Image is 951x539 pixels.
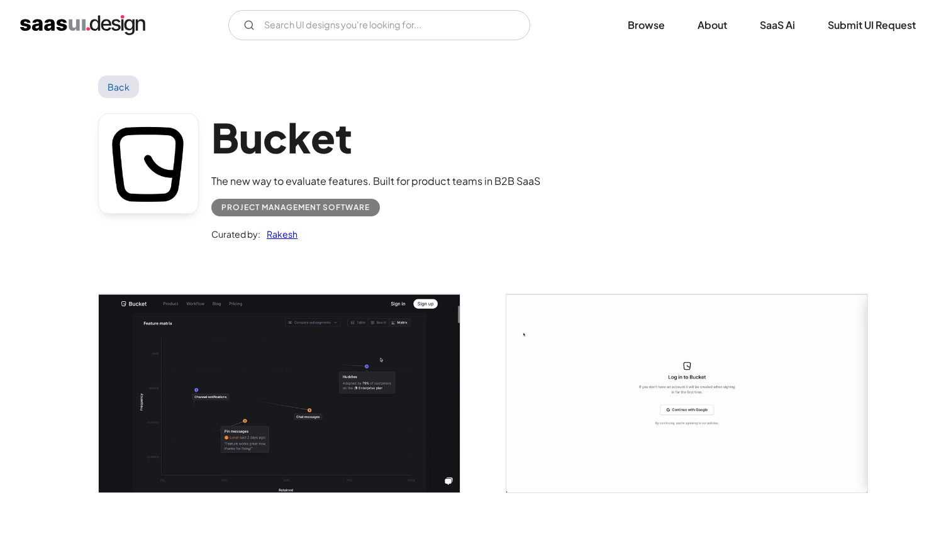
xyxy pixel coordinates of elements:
a: SaaS Ai [745,11,810,39]
div: Project Management Software [221,200,370,215]
img: 65b73cfd80c184325a7c3f91_bucket%20Home%20Screen.png [99,294,460,492]
a: Rakesh [260,226,298,242]
img: 65b73cfc7771d0b8c89ad3ef_bucket%20Login%20screen.png [506,294,867,492]
div: Curated by: [211,226,260,242]
form: Email Form [228,10,530,40]
a: Browse [613,11,680,39]
h1: Bucket [211,113,540,162]
a: About [682,11,742,39]
a: Submit UI Request [813,11,931,39]
a: open lightbox [99,294,460,492]
input: Search UI designs you're looking for... [228,10,530,40]
a: open lightbox [506,294,867,492]
div: The new way to evaluate features. Built for product teams in B2B SaaS [211,174,540,189]
a: Back [98,75,139,98]
a: home [20,15,145,35]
